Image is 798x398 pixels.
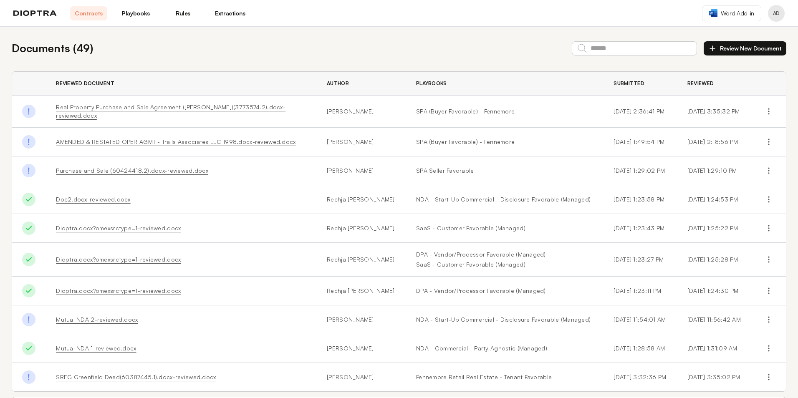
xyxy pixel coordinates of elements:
[56,167,208,174] a: Purchase and Sale (60424418.2).docx-reviewed.docx
[604,214,677,243] td: [DATE] 1:23:43 PM
[317,214,406,243] td: Rechja [PERSON_NAME]
[677,277,752,305] td: [DATE] 1:24:30 PM
[416,344,593,353] a: NDA - Commercial - Party Agnostic (Managed)
[56,316,138,323] a: Mutual NDA 2-reviewed.docx
[677,128,752,156] td: [DATE] 2:18:56 PM
[677,363,752,392] td: [DATE] 3:35:02 PM
[677,305,752,334] td: [DATE] 11:56:42 AM
[768,5,785,22] button: Profile menu
[56,373,216,380] a: SREG Greenfield Deed(60387445.1).docx-reviewed.docx
[677,243,752,277] td: [DATE] 1:25:28 PM
[317,305,406,334] td: [PERSON_NAME]
[317,156,406,185] td: [PERSON_NAME]
[317,185,406,214] td: Rechja [PERSON_NAME]
[317,243,406,277] td: Rechja [PERSON_NAME]
[22,370,35,384] img: Done
[22,342,35,355] img: Done
[721,9,754,18] span: Word Add-in
[702,5,761,21] a: Word Add-in
[12,40,93,56] h2: Documents ( 49 )
[22,222,35,235] img: Done
[22,193,35,206] img: Done
[317,72,406,96] th: Author
[317,96,406,128] td: [PERSON_NAME]
[22,135,35,149] img: Done
[56,345,136,352] a: Mutual NDA 1-reviewed.docx
[416,250,593,259] a: DPA - Vendor/Processor Favorable (Managed)
[604,334,677,363] td: [DATE] 1:28:58 AM
[317,128,406,156] td: [PERSON_NAME]
[604,72,677,96] th: Submitted
[677,334,752,363] td: [DATE] 1:31:09 AM
[416,260,593,269] a: SaaS - Customer Favorable (Managed)
[22,164,35,177] img: Done
[46,72,317,96] th: Reviewed Document
[416,315,593,324] a: NDA - Start-Up Commercial - Disclosure Favorable (Managed)
[677,185,752,214] td: [DATE] 1:24:53 PM
[604,96,677,128] td: [DATE] 2:36:41 PM
[56,196,130,203] a: Doc2.docx-reviewed.docx
[317,363,406,392] td: [PERSON_NAME]
[416,287,593,295] a: DPA - Vendor/Processor Favorable (Managed)
[677,214,752,243] td: [DATE] 1:25:22 PM
[604,128,677,156] td: [DATE] 1:49:54 PM
[704,41,786,55] button: Review New Document
[604,277,677,305] td: [DATE] 1:23:11 PM
[56,256,181,263] a: Dioptra.docx?omexsrctype=1-reviewed.docx
[416,195,593,204] a: NDA - Start-Up Commercial - Disclosure Favorable (Managed)
[604,185,677,214] td: [DATE] 1:23:58 PM
[416,138,593,146] a: SPA (Buyer Favorable) - Fennemore
[56,224,181,232] a: Dioptra.docx?omexsrctype=1-reviewed.docx
[317,277,406,305] td: Rechja [PERSON_NAME]
[212,6,249,20] a: Extractions
[22,253,35,266] img: Done
[22,105,35,118] img: Done
[70,6,107,20] a: Contracts
[677,156,752,185] td: [DATE] 1:29:10 PM
[406,72,604,96] th: Playbooks
[164,6,202,20] a: Rules
[416,224,593,232] a: SaaS - Customer Favorable (Managed)
[56,103,285,119] a: Real Property Purchase and Sale Agreement ([PERSON_NAME])(3773574.2).docx-reviewed.docx
[22,284,35,297] img: Done
[416,373,593,381] a: Fennemore Retail Real Estate - Tenant Favorable
[677,96,752,128] td: [DATE] 3:35:32 PM
[604,363,677,392] td: [DATE] 3:32:36 PM
[22,313,35,326] img: Done
[56,138,295,145] a: AMENDED & RESTATED OPER AGMT - Trails Associates LLC 1998.docx-reviewed.docx
[604,305,677,334] td: [DATE] 11:54:01 AM
[317,334,406,363] td: [PERSON_NAME]
[56,287,181,294] a: Dioptra.docx?omexsrctype=1-reviewed.docx
[416,166,593,175] a: SPA Seller Favorable
[604,156,677,185] td: [DATE] 1:29:02 PM
[117,6,154,20] a: Playbooks
[709,9,717,17] img: word
[604,243,677,277] td: [DATE] 1:23:27 PM
[13,10,57,16] img: logo
[677,72,752,96] th: Reviewed
[416,107,593,116] a: SPA (Buyer Favorable) - Fennemore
